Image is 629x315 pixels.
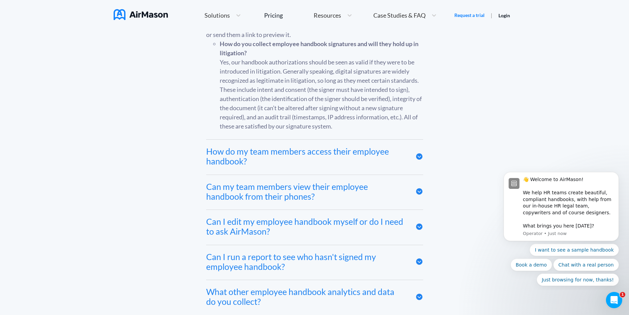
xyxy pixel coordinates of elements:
[264,9,283,21] a: Pricing
[220,39,423,58] li: How do you collect employee handbook signatures and will they hold up in litigation?
[206,182,405,201] div: Can my team members view their employee handbook from their phones?
[206,287,405,307] div: What other employee handbook analytics and data do you collect?
[206,146,405,166] div: How do my team members access their employee handbook?
[204,12,230,18] span: Solutions
[493,166,629,290] iframe: Intercom notifications message
[373,12,426,18] span: Case Studies & FAQ
[264,12,283,18] div: Pricing
[498,13,510,18] a: Login
[606,292,622,308] iframe: Intercom live chat
[114,9,168,20] img: AirMason Logo
[454,12,485,19] a: Request a trial
[620,292,625,297] span: 1
[206,217,405,236] div: Can I edit my employee handbook myself or do I need to ask AirMason?
[206,39,423,131] ul: Yes, our handbook authorizations should be seen as valid if they were to be introduced in litigat...
[206,252,405,272] div: Can I run a report to see who hasn't signed my employee handbook?
[491,12,492,18] span: |
[314,12,341,18] span: Resources
[206,21,423,131] div: You can give your legal team collaborator access to edit your employee handbook or send them a li...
